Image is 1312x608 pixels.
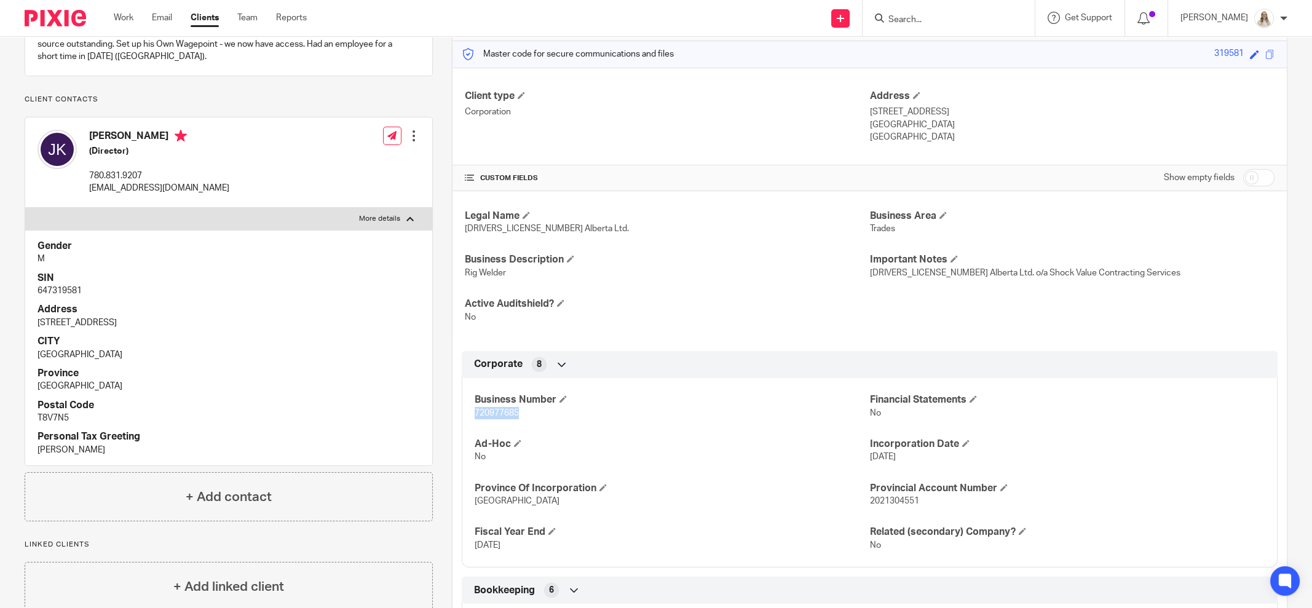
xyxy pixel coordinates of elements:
div: 319581 [1214,47,1244,61]
h4: Province Of Incorporation [475,482,869,495]
h4: Fiscal Year End [475,526,869,539]
h4: Business Area [870,210,1274,223]
span: [GEOGRAPHIC_DATA] [475,497,559,505]
p: Master code for secure communications and files [462,48,674,60]
span: [DRIVERS_LICENSE_NUMBER] Alberta Ltd. o/a Shock Value Contracting Services [870,269,1180,277]
p: Corporation [465,106,869,118]
p: T8V7N5 [38,412,420,424]
p: [STREET_ADDRESS] [870,106,1274,118]
h4: SIN [38,272,420,285]
p: [PERSON_NAME] [1180,12,1248,24]
h4: Address [38,303,420,316]
a: Team [237,12,258,24]
h4: Important Notes [870,253,1274,266]
span: 2021304551 [870,497,919,505]
p: M [38,253,420,265]
span: [DATE] [475,541,500,550]
p: 647319581 [38,285,420,297]
label: Show empty fields [1164,172,1235,184]
span: No [870,409,881,417]
h4: Business Number [475,393,869,406]
p: More details [359,214,400,224]
span: Trades [870,224,895,233]
a: Email [152,12,172,24]
p: [GEOGRAPHIC_DATA] [38,380,420,392]
h4: CITY [38,335,420,348]
span: No [465,313,476,322]
p: [EMAIL_ADDRESS][DOMAIN_NAME] [89,182,229,194]
p: Linked clients [25,540,433,550]
h4: Incorporation Date [870,438,1265,451]
h4: Personal Tax Greeting [38,430,420,443]
a: Reports [276,12,307,24]
h4: Ad-Hoc [475,438,869,451]
i: Primary [175,130,187,142]
h4: Provincial Account Number [870,482,1265,495]
p: 780.831.9207 [89,170,229,182]
span: Bookkeeping [474,584,535,597]
p: [GEOGRAPHIC_DATA] [38,349,420,361]
h4: Province [38,367,420,380]
span: 6 [549,584,554,596]
span: Get Support [1065,14,1112,22]
a: Clients [191,12,219,24]
h4: + Add linked client [173,577,284,596]
span: Rig Welder [465,269,506,277]
h4: Gender [38,240,420,253]
h4: Address [870,90,1274,103]
h4: Client type [465,90,869,103]
p: [GEOGRAPHIC_DATA] [870,131,1274,143]
p: [STREET_ADDRESS] [38,317,420,329]
h5: (Director) [89,145,229,157]
span: 720977685 [475,409,519,417]
p: [PERSON_NAME] [38,444,420,456]
h4: Postal Code [38,399,420,412]
h4: Financial Statements [870,393,1265,406]
span: Corporate [474,358,523,371]
span: No [475,452,486,461]
img: Pixie [25,10,86,26]
span: 8 [537,358,542,371]
h4: [PERSON_NAME] [89,130,229,145]
h4: Legal Name [465,210,869,223]
h4: Business Description [465,253,869,266]
img: Headshot%2011-2024%20white%20background%20square%202.JPG [1254,9,1274,28]
img: svg%3E [38,130,77,169]
p: Client contacts [25,95,433,105]
input: Search [887,15,998,26]
a: Work [114,12,133,24]
p: [GEOGRAPHIC_DATA] [870,119,1274,131]
span: No [870,541,881,550]
h4: Active Auditshield? [465,298,869,310]
h4: + Add contact [186,488,272,507]
h4: Related (secondary) Company? [870,526,1265,539]
span: [DATE] [870,452,896,461]
span: [DRIVERS_LICENSE_NUMBER] Alberta Ltd. [465,224,629,233]
h4: CUSTOM FIELDS [465,173,869,183]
